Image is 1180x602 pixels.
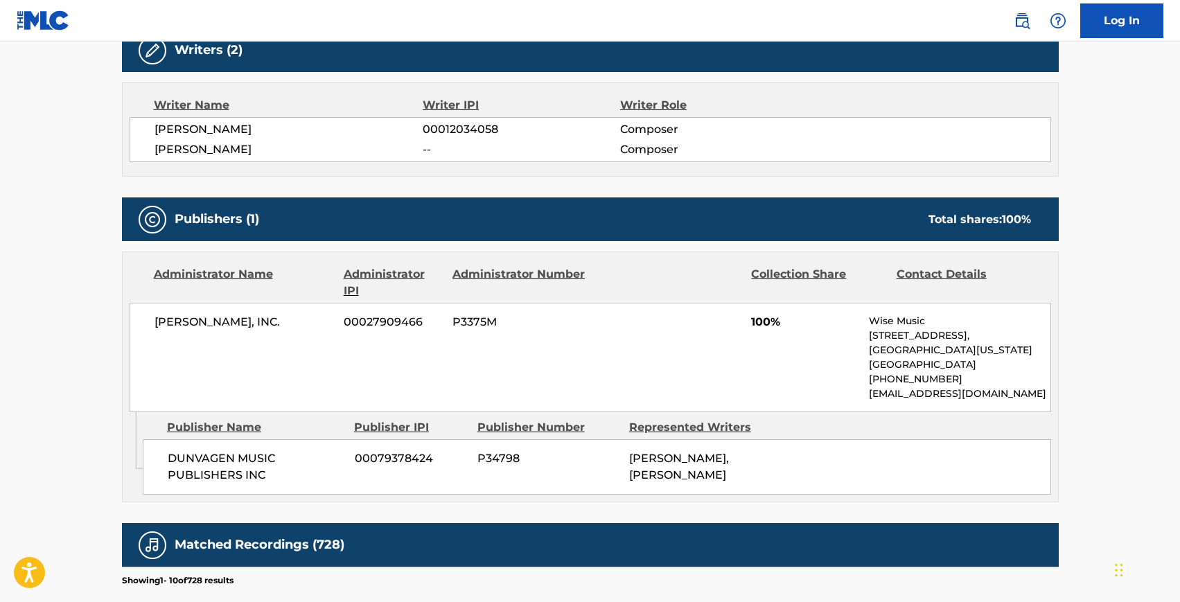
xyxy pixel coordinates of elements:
div: Publisher IPI [354,419,467,436]
div: Administrator Number [452,266,587,299]
span: 00027909466 [344,314,442,330]
p: Wise Music [869,314,1050,328]
div: Publisher Name [167,419,344,436]
img: Writers [144,42,161,59]
div: Administrator IPI [344,266,442,299]
div: Represented Writers [629,419,770,436]
span: 100 % [1002,213,1031,226]
span: DUNVAGEN MUSIC PUBLISHERS INC [168,450,344,484]
img: Publishers [144,211,161,228]
span: [PERSON_NAME] [155,121,423,138]
span: [PERSON_NAME], INC. [155,314,334,330]
a: Public Search [1008,7,1036,35]
span: Composer [620,121,800,138]
span: -- [423,141,619,158]
a: Log In [1080,3,1163,38]
img: MLC Logo [17,10,70,30]
span: 00012034058 [423,121,619,138]
span: 00079378424 [355,450,467,467]
div: Writer Role [620,97,800,114]
span: [PERSON_NAME] [155,141,423,158]
div: Contact Details [897,266,1031,299]
span: [PERSON_NAME], [PERSON_NAME] [629,452,729,481]
p: [STREET_ADDRESS], [869,328,1050,343]
div: Writer Name [154,97,423,114]
iframe: Chat Widget [1111,535,1180,602]
img: Matched Recordings [144,537,161,554]
span: P34798 [477,450,619,467]
div: Collection Share [751,266,886,299]
p: [PHONE_NUMBER] [869,372,1050,387]
p: Showing 1 - 10 of 728 results [122,574,234,587]
span: Composer [620,141,800,158]
div: Help [1044,7,1072,35]
img: help [1050,12,1066,29]
div: Drag [1115,549,1123,591]
div: Administrator Name [154,266,333,299]
p: [GEOGRAPHIC_DATA][US_STATE] [869,343,1050,357]
h5: Publishers (1) [175,211,259,227]
p: [EMAIL_ADDRESS][DOMAIN_NAME] [869,387,1050,401]
div: Writer IPI [423,97,620,114]
span: P3375M [452,314,587,330]
img: search [1014,12,1030,29]
span: 100% [751,314,858,330]
div: Publisher Number [477,419,619,436]
p: [GEOGRAPHIC_DATA] [869,357,1050,372]
h5: Matched Recordings (728) [175,537,344,553]
h5: Writers (2) [175,42,243,58]
div: Total shares: [928,211,1031,228]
